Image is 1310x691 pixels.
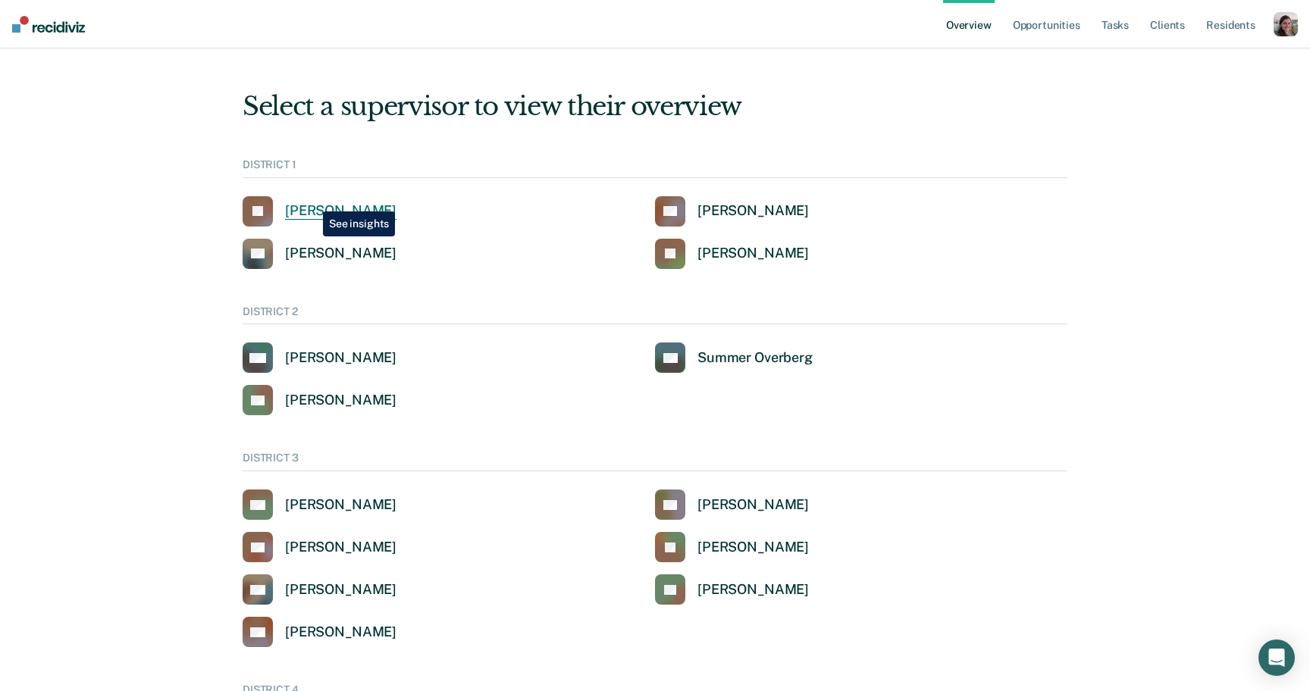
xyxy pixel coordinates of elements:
[655,196,809,227] a: [PERSON_NAME]
[243,305,1067,325] div: DISTRICT 2
[243,342,396,373] a: [PERSON_NAME]
[697,349,813,367] div: Summer Overberg
[697,496,809,514] div: [PERSON_NAME]
[285,349,396,367] div: [PERSON_NAME]
[285,392,396,409] div: [PERSON_NAME]
[285,624,396,641] div: [PERSON_NAME]
[243,239,396,269] a: [PERSON_NAME]
[285,581,396,599] div: [PERSON_NAME]
[655,489,809,520] a: [PERSON_NAME]
[243,617,396,647] a: [PERSON_NAME]
[697,245,809,262] div: [PERSON_NAME]
[243,158,1067,178] div: DISTRICT 1
[655,574,809,605] a: [PERSON_NAME]
[285,245,396,262] div: [PERSON_NAME]
[243,452,1067,471] div: DISTRICT 3
[243,532,396,562] a: [PERSON_NAME]
[243,196,396,227] a: [PERSON_NAME]
[655,532,809,562] a: [PERSON_NAME]
[12,16,85,33] img: Recidiviz
[285,202,396,220] div: [PERSON_NAME]
[655,342,813,373] a: Summer Overberg
[243,385,396,415] a: [PERSON_NAME]
[697,539,809,556] div: [PERSON_NAME]
[243,91,1067,122] div: Select a supervisor to view their overview
[243,489,396,520] a: [PERSON_NAME]
[1258,639,1295,676] div: Open Intercom Messenger
[655,239,809,269] a: [PERSON_NAME]
[697,202,809,220] div: [PERSON_NAME]
[285,539,396,556] div: [PERSON_NAME]
[285,496,396,514] div: [PERSON_NAME]
[243,574,396,605] a: [PERSON_NAME]
[697,581,809,599] div: [PERSON_NAME]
